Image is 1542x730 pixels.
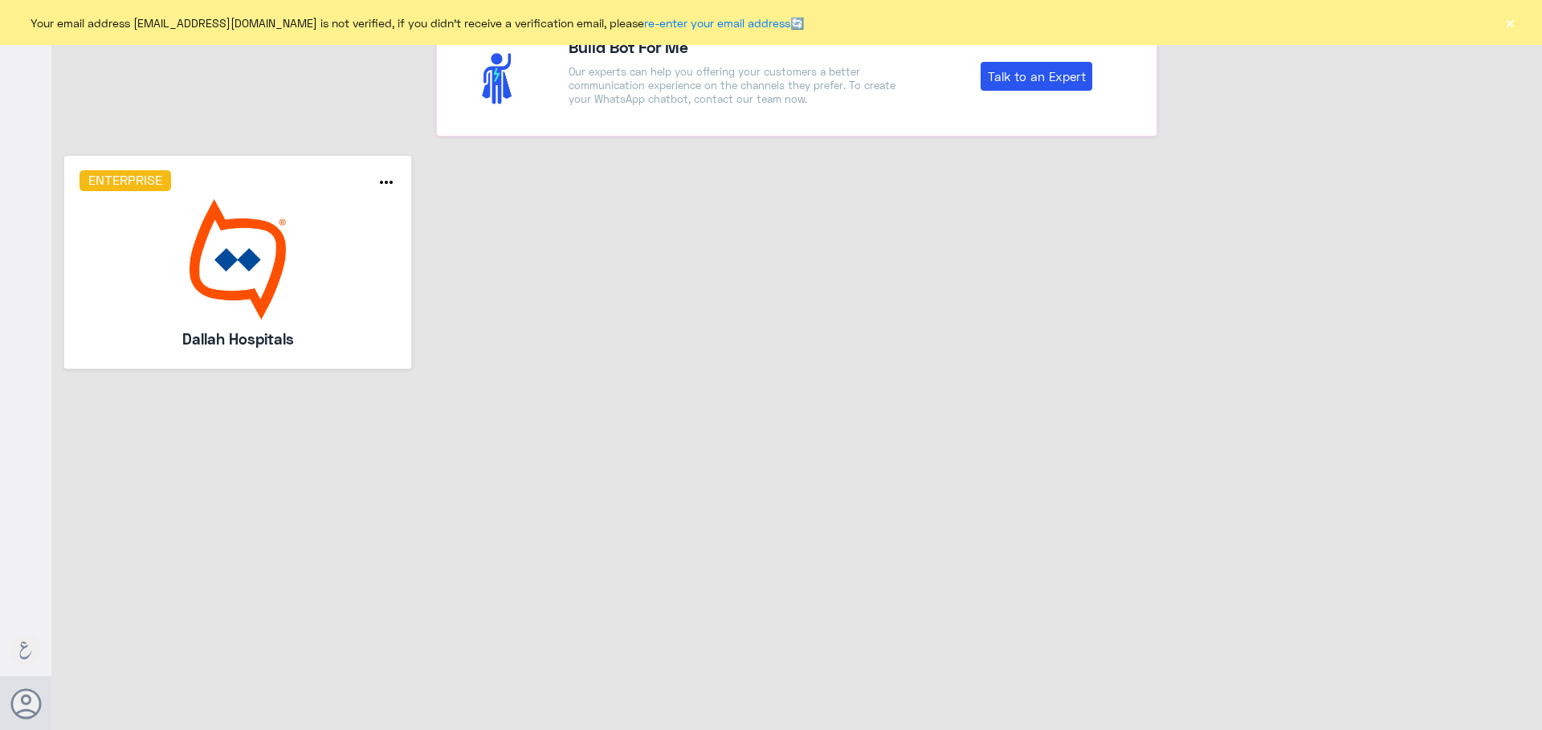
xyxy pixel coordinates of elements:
span: Your email address [EMAIL_ADDRESS][DOMAIN_NAME] is not verified, if you didn't receive a verifica... [31,14,804,31]
img: bot image [80,199,397,320]
button: more_horiz [377,173,396,196]
p: Our experts can help you offering your customers a better communication experience on the channel... [569,65,904,106]
h5: Dallah Hospitals [122,328,353,350]
button: Avatar [10,688,41,719]
i: more_horiz [377,173,396,192]
h6: Enterprise [80,170,172,191]
a: re-enter your email address [644,16,790,30]
button: × [1502,14,1518,31]
h4: Build Bot For Me [569,35,904,59]
a: Talk to an Expert [981,62,1092,91]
